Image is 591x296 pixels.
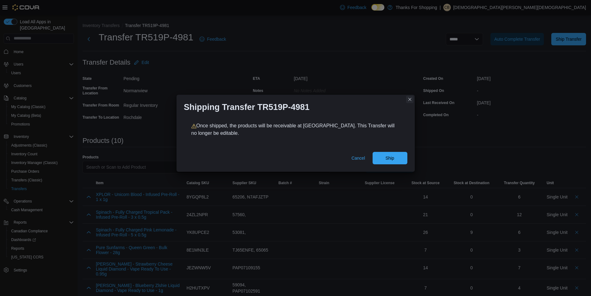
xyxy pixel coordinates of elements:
h1: Shipping Transfer TR519P-4981 [184,102,310,112]
button: Ship [373,152,407,164]
p: Once shipped, the products will be receivable at [GEOGRAPHIC_DATA]. This Transfer will no longer ... [191,122,400,137]
button: Cancel [349,152,368,164]
span: Cancel [351,155,365,161]
button: Closes this modal window [406,96,414,103]
span: Ship [385,155,394,161]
